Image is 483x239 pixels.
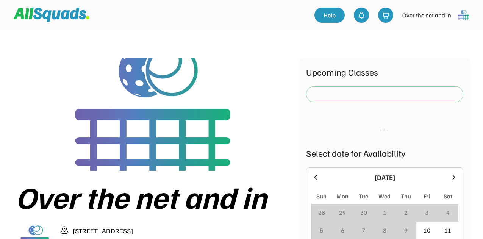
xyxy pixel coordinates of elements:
div: Wed [378,192,391,201]
div: 9 [404,226,408,235]
div: Thu [401,192,411,201]
a: Help [314,8,345,23]
img: bell-03%20%281%29.svg [358,11,365,19]
div: 2 [404,208,408,217]
div: 4 [446,208,450,217]
div: 7 [362,226,365,235]
div: 6 [341,226,344,235]
div: Mon [336,192,349,201]
div: 28 [318,208,325,217]
div: [DATE] [324,172,445,183]
div: 8 [383,226,386,235]
div: Over the net and in [16,180,291,213]
div: 3 [425,208,428,217]
div: 10 [424,226,430,235]
div: Sun [316,192,327,201]
div: Select date for Availability [306,146,463,160]
div: 1 [383,208,386,217]
div: 29 [339,208,346,217]
div: Over the net and in [402,11,451,20]
img: 1000005499.png [49,58,258,171]
img: 1000005499.png [456,8,471,23]
div: Tue [359,192,368,201]
div: Sat [444,192,452,201]
div: 30 [360,208,367,217]
div: 11 [444,226,451,235]
div: Fri [424,192,430,201]
img: Squad%20Logo.svg [14,8,89,22]
div: Upcoming Classes [306,65,463,79]
div: [STREET_ADDRESS] [73,226,291,236]
div: 5 [320,226,323,235]
img: shopping-cart-01%20%281%29.svg [382,11,389,19]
